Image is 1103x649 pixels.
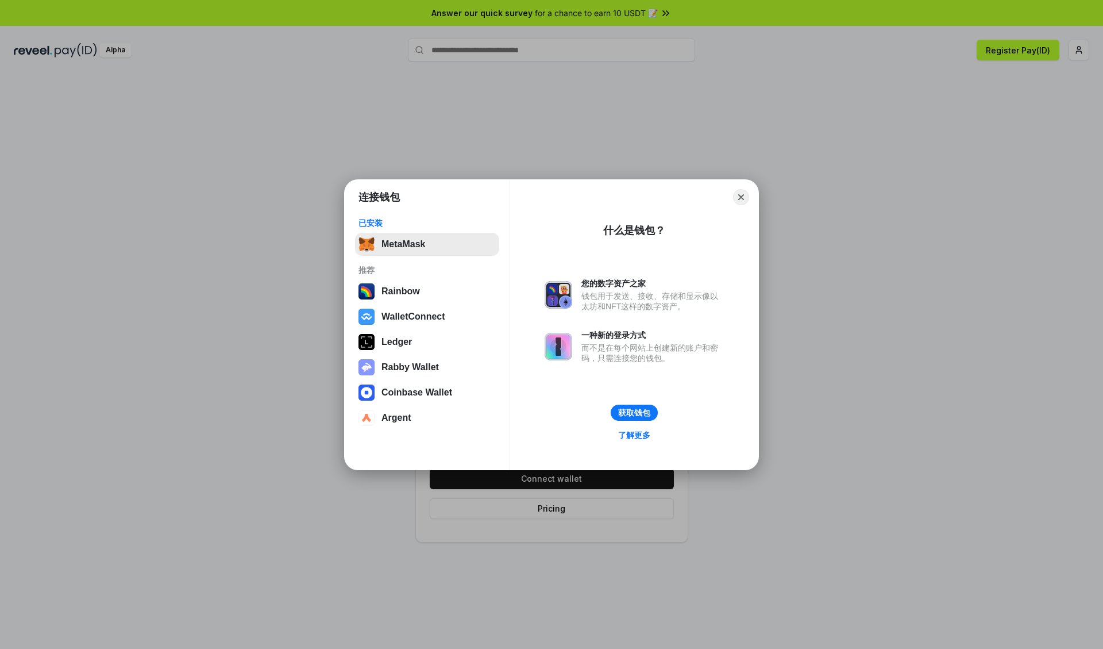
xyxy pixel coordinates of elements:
[358,309,375,325] img: svg+xml,%3Csvg%20width%3D%2228%22%20height%3D%2228%22%20viewBox%3D%220%200%2028%2028%22%20fill%3D...
[358,283,375,299] img: svg+xml,%3Csvg%20width%3D%22120%22%20height%3D%22120%22%20viewBox%3D%220%200%20120%20120%22%20fil...
[358,190,400,204] h1: 连接钱包
[603,224,665,237] div: 什么是钱包？
[355,381,499,404] button: Coinbase Wallet
[358,218,496,228] div: 已安装
[545,281,572,309] img: svg+xml,%3Csvg%20xmlns%3D%22http%3A%2F%2Fwww.w3.org%2F2000%2Fsvg%22%20fill%3D%22none%22%20viewBox...
[733,189,749,205] button: Close
[381,286,420,297] div: Rainbow
[358,385,375,401] img: svg+xml,%3Csvg%20width%3D%2228%22%20height%3D%2228%22%20viewBox%3D%220%200%2028%2028%22%20fill%3D...
[358,334,375,350] img: svg+xml,%3Csvg%20xmlns%3D%22http%3A%2F%2Fwww.w3.org%2F2000%2Fsvg%22%20width%3D%2228%22%20height%3...
[355,356,499,379] button: Rabby Wallet
[611,428,657,443] a: 了解更多
[355,233,499,256] button: MetaMask
[381,413,411,423] div: Argent
[355,331,499,354] button: Ledger
[545,333,572,360] img: svg+xml,%3Csvg%20xmlns%3D%22http%3A%2F%2Fwww.w3.org%2F2000%2Fsvg%22%20fill%3D%22none%22%20viewBox...
[358,265,496,275] div: 推荐
[381,387,452,398] div: Coinbase Wallet
[355,305,499,328] button: WalletConnect
[355,280,499,303] button: Rainbow
[611,405,658,421] button: 获取钱包
[581,343,724,363] div: 而不是在每个网站上创建新的账户和密码，只需连接您的钱包。
[618,430,650,440] div: 了解更多
[381,337,412,347] div: Ledger
[381,312,445,322] div: WalletConnect
[358,410,375,426] img: svg+xml,%3Csvg%20width%3D%2228%22%20height%3D%2228%22%20viewBox%3D%220%200%2028%2028%22%20fill%3D...
[381,362,439,372] div: Rabby Wallet
[358,236,375,252] img: svg+xml,%3Csvg%20fill%3D%22none%22%20height%3D%2233%22%20viewBox%3D%220%200%2035%2033%22%20width%...
[581,330,724,340] div: 一种新的登录方式
[381,239,425,249] div: MetaMask
[355,406,499,429] button: Argent
[618,408,650,418] div: 获取钱包
[358,359,375,375] img: svg+xml,%3Csvg%20xmlns%3D%22http%3A%2F%2Fwww.w3.org%2F2000%2Fsvg%22%20fill%3D%22none%22%20viewBox...
[581,278,724,289] div: 您的数字资产之家
[581,291,724,312] div: 钱包用于发送、接收、存储和显示像以太坊和NFT这样的数字资产。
